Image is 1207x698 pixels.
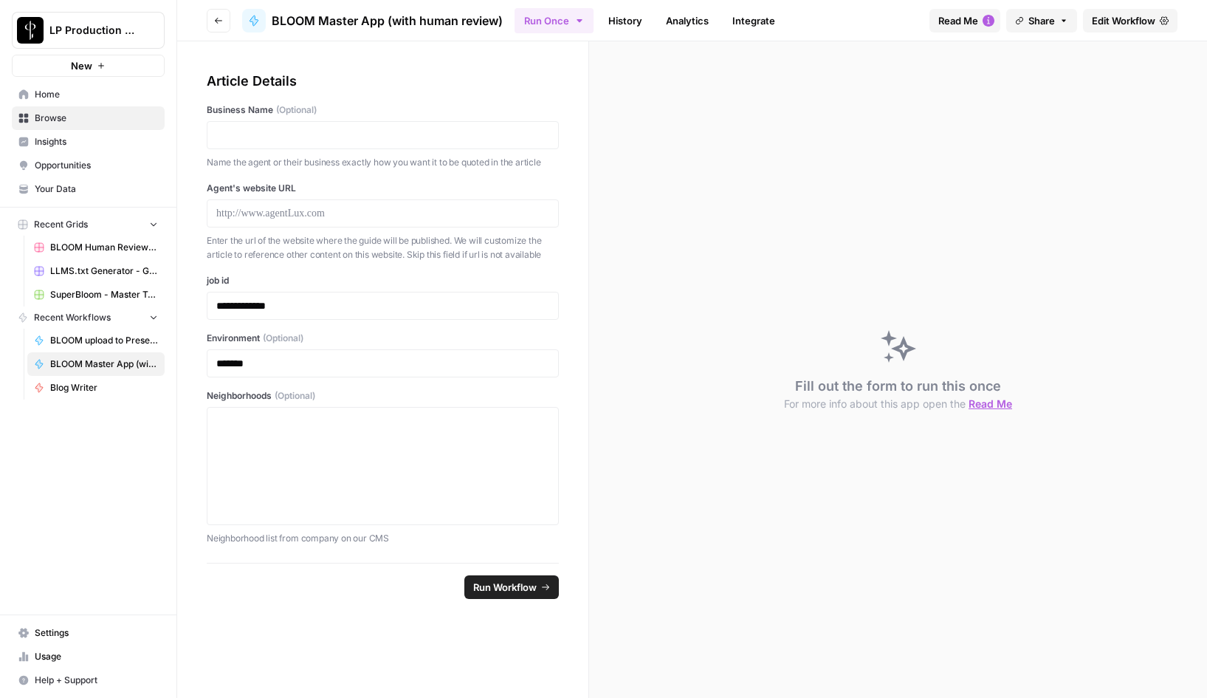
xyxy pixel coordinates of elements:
span: Opportunities [35,159,158,172]
span: Home [35,88,158,101]
button: Run Workflow [464,575,559,599]
span: BLOOM Master App (with human review) [50,357,158,371]
span: LLMS.txt Generator - Grid [50,264,158,278]
span: Settings [35,626,158,640]
a: BLOOM Master App (with human review) [27,352,165,376]
label: Environment [207,332,559,345]
span: Recent Workflows [34,311,111,324]
a: Opportunities [12,154,165,177]
button: For more info about this app open the Read Me [784,397,1012,411]
span: Your Data [35,182,158,196]
span: Edit Workflow [1092,13,1155,28]
button: Recent Grids [12,213,165,236]
span: Browse [35,112,158,125]
p: Name the agent or their business exactly how you want it to be quoted in the article [207,155,559,170]
span: SuperBloom - Master Topic List [50,288,158,301]
span: LP Production Workloads [49,23,139,38]
div: Article Details [207,71,559,92]
button: Help + Support [12,668,165,692]
span: Share [1028,13,1055,28]
a: Settings [12,621,165,645]
a: Analytics [657,9,718,32]
a: Usage [12,645,165,668]
a: Edit Workflow [1083,9,1177,32]
p: Enter the url of the website where the guide will be published. We will customize the article to ... [207,233,559,262]
span: Insights [35,135,158,148]
a: Blog Writer [27,376,165,400]
a: Browse [12,106,165,130]
div: Fill out the form to run this once [784,376,1012,411]
a: BLOOM Master App (with human review) [242,9,503,32]
span: BLOOM Master App (with human review) [272,12,503,30]
span: (Optional) [263,332,303,345]
span: Read Me [969,397,1012,410]
span: (Optional) [275,389,315,403]
span: Blog Writer [50,381,158,394]
span: Help + Support [35,674,158,687]
a: Your Data [12,177,165,201]
span: Usage [35,650,158,663]
span: Read Me [938,13,978,28]
label: Neighborhoods [207,389,559,403]
button: Share [1006,9,1077,32]
label: job id [207,274,559,287]
a: BLOOM upload to Presence (after Human Review) [27,329,165,352]
span: (Optional) [276,103,317,117]
button: Run Once [515,8,594,33]
span: BLOOM upload to Presence (after Human Review) [50,334,158,347]
a: Home [12,83,165,106]
a: History [599,9,651,32]
a: Integrate [723,9,784,32]
a: LLMS.txt Generator - Grid [27,259,165,283]
span: New [71,58,92,73]
button: Recent Workflows [12,307,165,329]
span: Recent Grids [34,218,88,231]
label: Agent's website URL [207,182,559,195]
button: New [12,55,165,77]
p: Neighborhood list from company on our CMS [207,531,559,546]
span: Run Workflow [473,580,537,595]
button: Workspace: LP Production Workloads [12,12,165,49]
label: Business Name [207,103,559,117]
button: Read Me [929,9,1000,32]
img: LP Production Workloads Logo [17,17,44,44]
a: Insights [12,130,165,154]
a: SuperBloom - Master Topic List [27,283,165,307]
a: BLOOM Human Review (ver2) [27,236,165,259]
span: BLOOM Human Review (ver2) [50,241,158,254]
